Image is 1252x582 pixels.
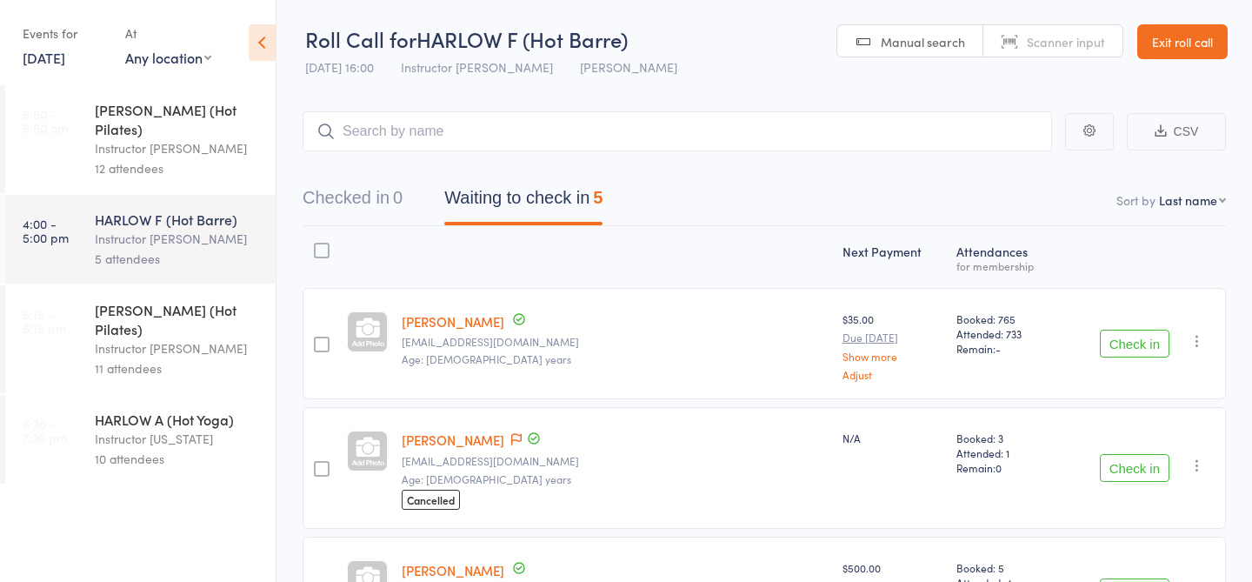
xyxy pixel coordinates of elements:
[393,188,403,207] div: 0
[842,431,943,445] div: N/A
[1127,113,1226,151] button: CSV
[305,24,416,53] span: Roll Call for
[23,19,108,48] div: Events for
[956,311,1055,326] span: Booked: 765
[881,33,965,50] span: Manual search
[956,326,1055,341] span: Attended: 733
[303,179,403,225] button: Checked in0
[5,85,276,193] a: 5:50 -6:50 am[PERSON_NAME] (Hot Pilates)Instructor [PERSON_NAME]12 attendees
[401,58,553,76] span: Instructor [PERSON_NAME]
[95,100,261,138] div: [PERSON_NAME] (Hot Pilates)
[1100,454,1169,482] button: Check in
[1116,191,1155,209] label: Sort by
[95,449,261,469] div: 10 attendees
[956,445,1055,460] span: Attended: 1
[956,560,1055,575] span: Booked: 5
[402,561,504,579] a: [PERSON_NAME]
[956,431,1055,445] span: Booked: 3
[842,311,943,380] div: $35.00
[23,307,66,335] time: 5:15 - 6:15 pm
[95,249,261,269] div: 5 attendees
[949,234,1062,280] div: Atten­dances
[996,341,1001,356] span: -
[305,58,374,76] span: [DATE] 16:00
[593,188,603,207] div: 5
[444,179,603,225] button: Waiting to check in5
[1100,330,1169,358] button: Check in
[956,460,1055,475] span: Remain:
[1137,24,1228,59] a: Exit roll call
[125,19,211,48] div: At
[303,111,1052,151] input: Search by name
[125,48,211,67] div: Any location
[95,210,261,229] div: HARLOW F (Hot Barre)
[402,455,829,467] small: hollyjh13@gmail.com
[95,300,261,338] div: [PERSON_NAME] (Hot Pilates)
[5,195,276,284] a: 4:00 -5:00 pmHARLOW F (Hot Barre)Instructor [PERSON_NAME]5 attendees
[402,312,504,331] a: [PERSON_NAME]
[956,260,1055,271] div: for membership
[842,331,943,344] small: Due [DATE]
[402,472,571,486] span: Age: [DEMOGRAPHIC_DATA] years
[842,351,943,362] a: Show more
[842,369,943,380] a: Adjust
[1159,191,1217,209] div: Last name
[416,24,628,53] span: HARLOW F (Hot Barre)
[996,460,1002,475] span: 0
[95,338,261,358] div: Instructor [PERSON_NAME]
[23,48,65,67] a: [DATE]
[402,351,571,366] span: Age: [DEMOGRAPHIC_DATA] years
[23,217,69,244] time: 4:00 - 5:00 pm
[23,107,68,135] time: 5:50 - 6:50 am
[402,336,829,348] small: ailsa.cairns1@gmail.com
[836,234,950,280] div: Next Payment
[23,417,67,445] time: 6:30 - 7:30 pm
[5,285,276,393] a: 5:15 -6:15 pm[PERSON_NAME] (Hot Pilates)Instructor [PERSON_NAME]11 attendees
[402,490,460,510] span: Cancelled
[1027,33,1105,50] span: Scanner input
[95,229,261,249] div: Instructor [PERSON_NAME]
[956,341,1055,356] span: Remain:
[402,431,504,449] a: [PERSON_NAME]
[95,158,261,178] div: 12 attendees
[95,410,261,429] div: HARLOW A (Hot Yoga)
[95,429,261,449] div: Instructor [US_STATE]
[5,395,276,484] a: 6:30 -7:30 pmHARLOW A (Hot Yoga)Instructor [US_STATE]10 attendees
[580,58,677,76] span: [PERSON_NAME]
[95,358,261,378] div: 11 attendees
[95,138,261,158] div: Instructor [PERSON_NAME]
